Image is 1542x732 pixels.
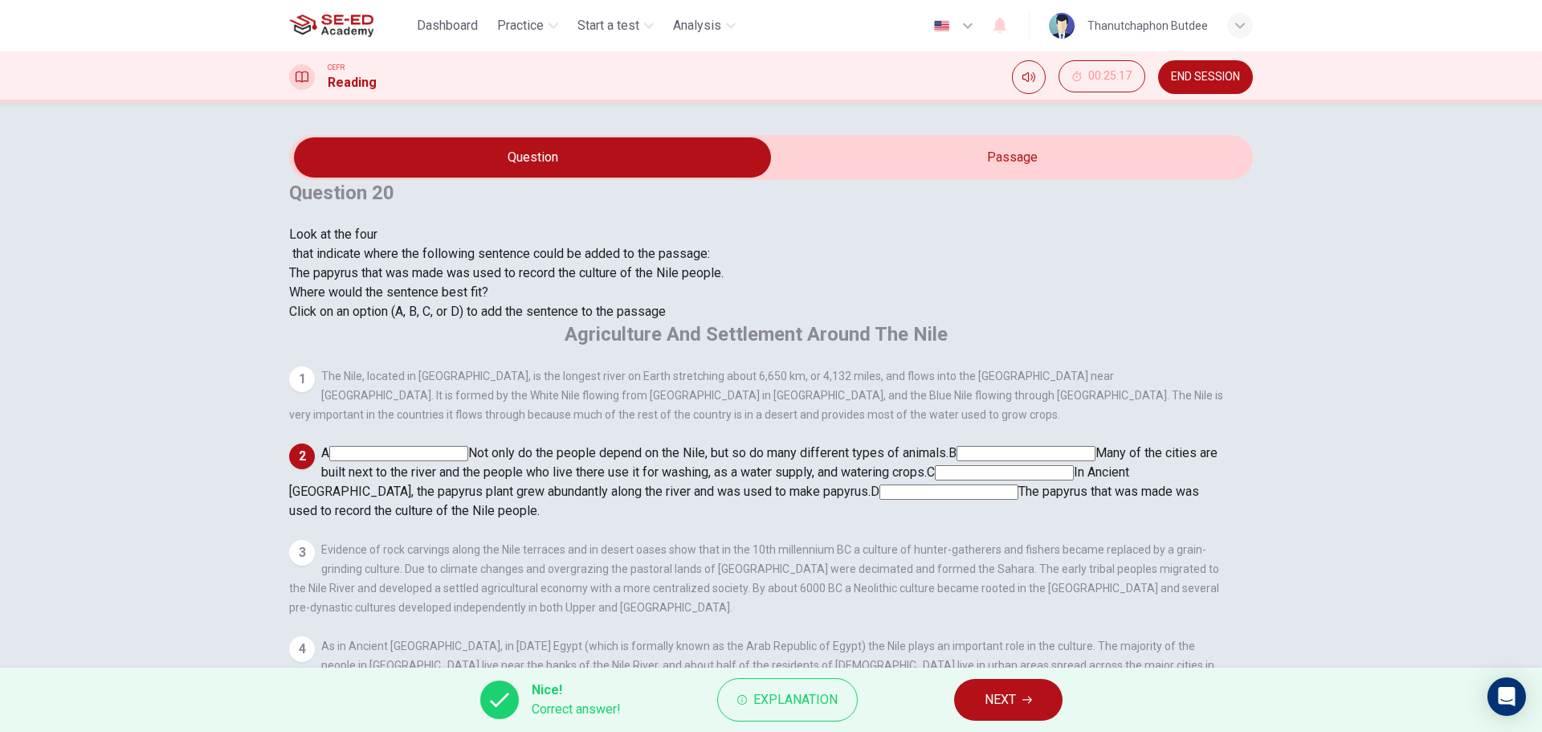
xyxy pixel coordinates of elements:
[753,689,838,711] span: Explanation
[289,543,1219,614] span: Evidence of rock carvings along the Nile terraces and in desert oases show that in the 10th mille...
[289,265,724,280] span: The papyrus that was made was used to record the culture of the Nile people.
[954,679,1063,721] button: NEXT
[289,366,315,392] div: 1
[289,225,724,264] span: Look at the four that indicate where the following sentence could be added to the passage:
[667,11,742,40] button: Analysis
[417,16,478,35] span: Dashboard
[1088,70,1132,83] span: 00:25:17
[932,20,952,32] img: en
[717,678,858,722] button: Explanation
[289,636,315,662] div: 4
[1049,13,1075,39] img: Profile picture
[289,640,1214,710] span: As in Ancient [GEOGRAPHIC_DATA], in [DATE] Egypt (which is formally known as the Arab Republic of...
[289,370,1223,421] span: The Nile, located in [GEOGRAPHIC_DATA], is the longest river on Earth stretching about 6,650 km, ...
[321,445,329,460] span: A
[577,16,639,35] span: Start a test
[927,464,935,480] span: C
[289,10,410,42] a: SE-ED Academy logo
[468,445,948,460] span: Not only do the people depend on the Nile, but so do many different types of animals.
[289,10,373,42] img: SE-ED Academy logo
[497,16,544,35] span: Practice
[948,445,957,460] span: B
[328,73,377,92] h1: Reading
[289,180,724,206] h4: Question 20
[1059,60,1145,94] div: Hide
[289,444,315,469] div: 2
[1171,71,1240,84] span: END SESSION
[1087,16,1208,35] div: Thanutchaphon Butdee
[410,11,484,40] button: Dashboard
[289,284,492,300] span: Where would the sentence best fit?
[532,681,621,700] span: Nice!
[871,484,879,499] span: D
[491,11,565,40] button: Practice
[532,700,621,719] span: Correct answer!
[328,62,345,73] span: CEFR
[289,304,666,319] span: Click on an option (A, B, C, or D) to add the sentence to the passage
[1158,60,1253,94] button: END SESSION
[985,689,1016,711] span: NEXT
[1012,60,1046,94] div: Mute
[1487,677,1526,716] div: Open Intercom Messenger
[1059,60,1145,92] button: 00:25:17
[571,11,660,40] button: Start a test
[673,16,721,35] span: Analysis
[289,540,315,566] div: 3
[565,321,948,347] h4: Agriculture And Settlement Around The Nile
